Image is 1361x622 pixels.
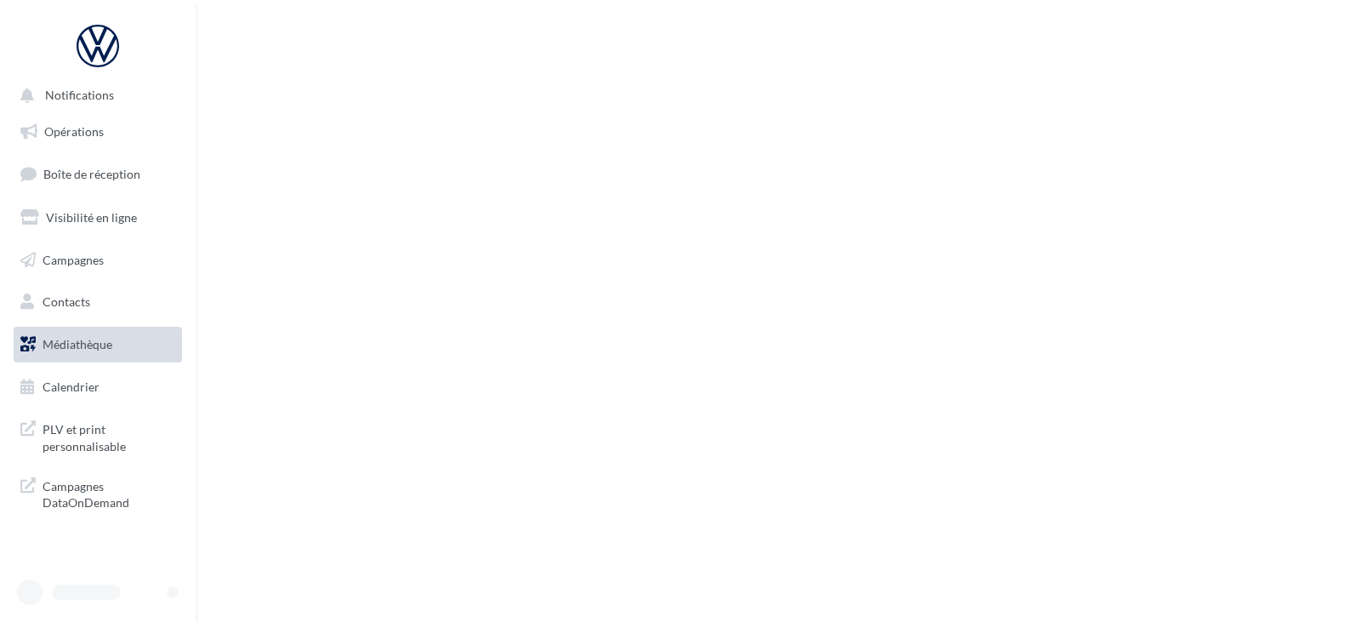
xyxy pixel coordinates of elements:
[43,379,100,394] span: Calendrier
[45,88,114,103] span: Notifications
[44,124,104,139] span: Opérations
[43,167,140,181] span: Boîte de réception
[43,475,175,511] span: Campagnes DataOnDemand
[10,327,185,362] a: Médiathèque
[43,252,104,266] span: Campagnes
[10,411,185,461] a: PLV et print personnalisable
[43,337,112,351] span: Médiathèque
[10,284,185,320] a: Contacts
[43,294,90,309] span: Contacts
[46,210,137,225] span: Visibilité en ligne
[10,243,185,278] a: Campagnes
[43,418,175,454] span: PLV et print personnalisable
[10,114,185,150] a: Opérations
[10,156,185,192] a: Boîte de réception
[10,468,185,518] a: Campagnes DataOnDemand
[10,369,185,405] a: Calendrier
[10,200,185,236] a: Visibilité en ligne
